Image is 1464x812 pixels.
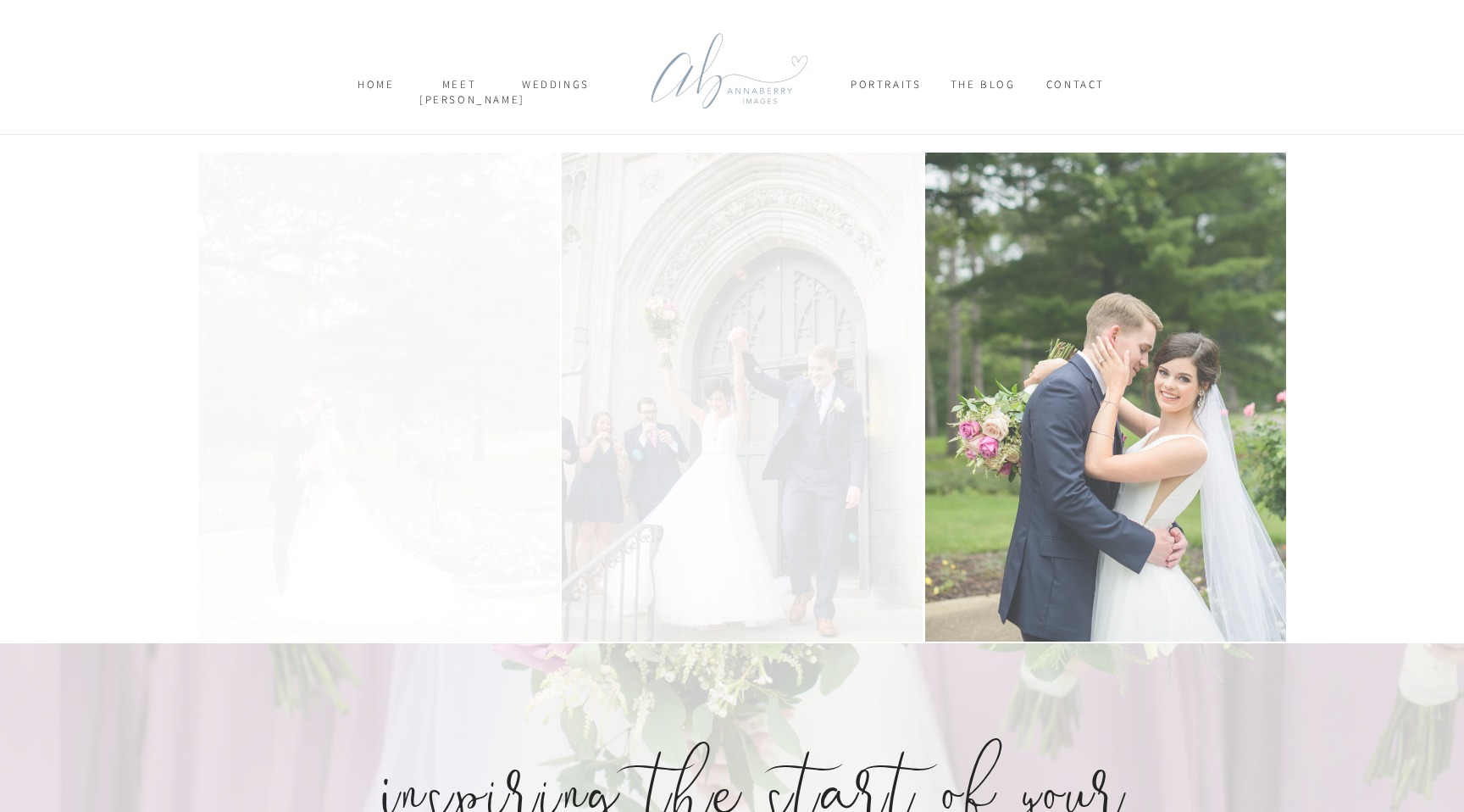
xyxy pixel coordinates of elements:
[940,77,1026,107] a: THE BLOG
[1034,77,1117,107] a: CONTACT
[419,77,499,107] a: meet [PERSON_NAME]
[851,77,920,107] a: Portraits
[347,77,405,107] a: home
[514,77,597,107] a: weddings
